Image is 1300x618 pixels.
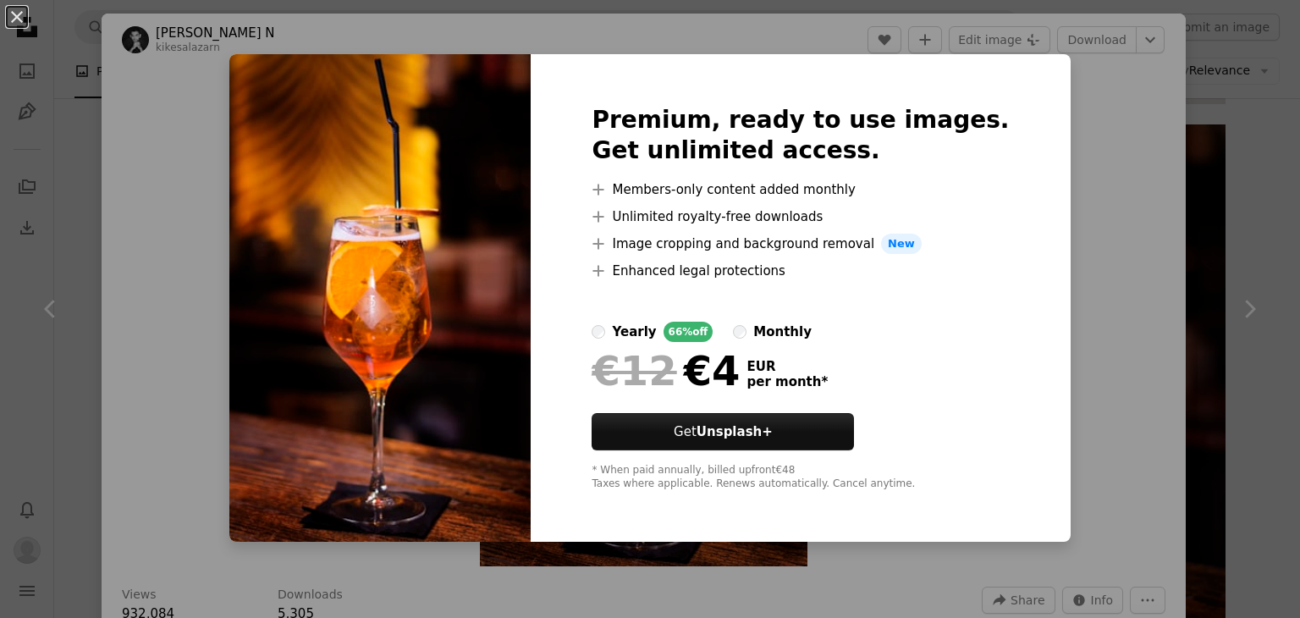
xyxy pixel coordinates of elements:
[592,413,854,450] a: GetUnsplash+
[592,207,1009,227] li: Unlimited royalty-free downloads
[592,179,1009,200] li: Members-only content added monthly
[592,349,676,393] span: €12
[746,374,828,389] span: per month *
[612,322,656,342] div: yearly
[592,325,605,339] input: yearly66%off
[229,54,531,542] img: photo-1607687332053-ef831d0775ad
[697,424,773,439] strong: Unsplash+
[592,234,1009,254] li: Image cropping and background removal
[746,359,828,374] span: EUR
[592,261,1009,281] li: Enhanced legal protections
[592,105,1009,166] h2: Premium, ready to use images. Get unlimited access.
[753,322,812,342] div: monthly
[733,325,746,339] input: monthly
[592,464,1009,491] div: * When paid annually, billed upfront €48 Taxes where applicable. Renews automatically. Cancel any...
[592,349,740,393] div: €4
[664,322,713,342] div: 66% off
[881,234,922,254] span: New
